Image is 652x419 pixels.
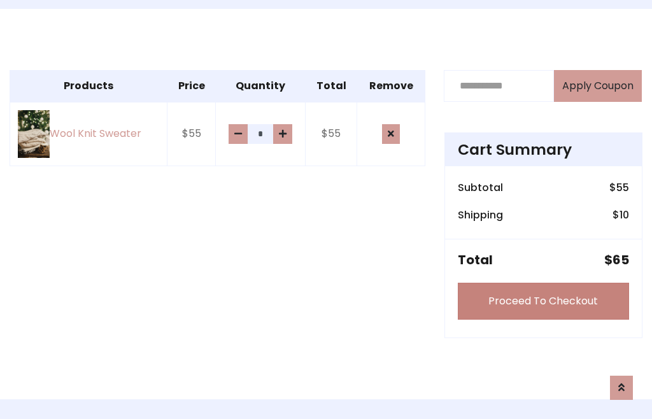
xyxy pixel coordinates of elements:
[458,209,503,221] h6: Shipping
[18,110,159,158] a: Wool Knit Sweater
[620,208,629,222] span: 10
[458,141,629,159] h4: Cart Summary
[215,70,305,102] th: Quantity
[167,70,216,102] th: Price
[306,70,357,102] th: Total
[609,181,629,194] h6: $
[357,70,425,102] th: Remove
[616,180,629,195] span: 55
[613,209,629,221] h6: $
[10,70,167,102] th: Products
[458,252,493,267] h5: Total
[604,252,629,267] h5: $
[306,102,357,166] td: $55
[167,102,216,166] td: $55
[458,283,629,320] a: Proceed To Checkout
[554,70,642,102] button: Apply Coupon
[458,181,503,194] h6: Subtotal
[613,251,629,269] span: 65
